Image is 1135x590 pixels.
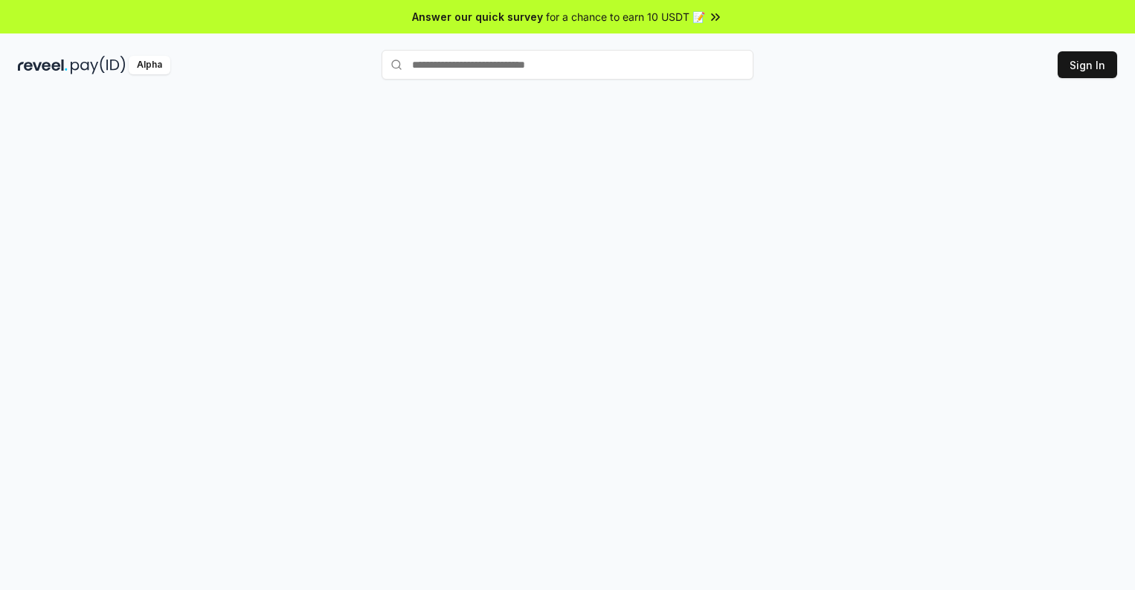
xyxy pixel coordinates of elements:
[129,56,170,74] div: Alpha
[1058,51,1117,78] button: Sign In
[412,9,543,25] span: Answer our quick survey
[71,56,126,74] img: pay_id
[18,56,68,74] img: reveel_dark
[546,9,705,25] span: for a chance to earn 10 USDT 📝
